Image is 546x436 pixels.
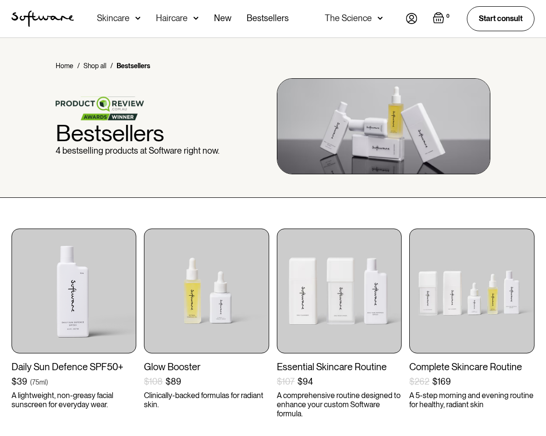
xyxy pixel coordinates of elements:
[409,361,534,373] div: Complete Skincare Routine
[46,377,48,387] div: )
[12,11,74,27] a: home
[12,11,74,27] img: Software Logo
[409,391,534,409] p: A 5-step morning and evening routine for healthy, radiant skin
[56,121,219,146] h1: Bestsellers
[30,377,32,387] div: (
[83,61,107,71] a: Shop all
[277,391,402,419] p: A comprehensive routine designed to enhance your custom Software formula.
[135,13,141,23] img: arrow down
[117,61,150,71] div: Bestsellers
[56,61,73,71] a: Home
[297,376,313,387] div: $94
[166,376,181,387] div: $89
[409,376,429,387] div: $262
[156,13,188,23] div: Haircare
[77,61,80,71] div: /
[325,13,372,23] div: The Science
[144,361,269,373] div: Glow Booster
[277,376,295,387] div: $107
[378,13,383,23] img: arrow down
[144,391,269,409] p: Clinically-backed formulas for radiant skin.
[432,376,451,387] div: $169
[56,145,219,156] p: 4 bestselling products at Software right now.
[193,13,199,23] img: arrow down
[144,376,163,387] div: $108
[110,61,113,71] div: /
[12,391,136,409] p: A lightweight, non-greasy facial sunscreen for everyday wear.
[277,361,402,373] div: Essential Skincare Routine
[56,97,144,121] img: product review logo
[32,377,46,387] div: 75ml
[97,13,130,23] div: Skincare
[444,12,451,21] div: 0
[12,376,27,387] div: $39
[433,12,451,25] a: Open cart
[12,361,136,373] div: Daily Sun Defence SPF50+
[467,6,534,31] a: Start consult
